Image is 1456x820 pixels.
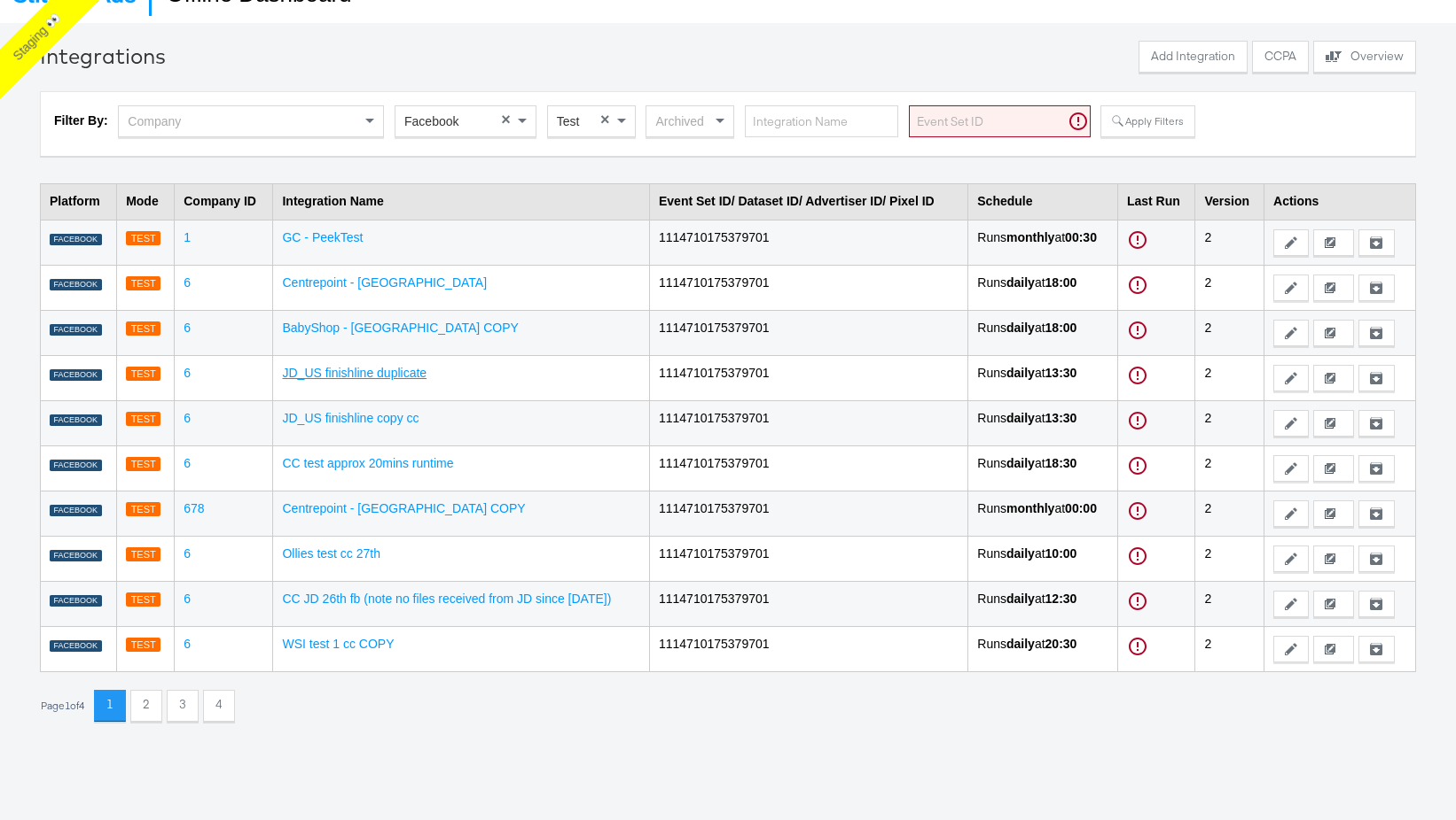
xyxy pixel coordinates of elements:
div: FACEBOOK [50,279,102,291]
th: Schedule [968,183,1118,220]
td: 1114710175379701 [649,355,967,400]
div: Test [126,638,160,653]
input: Integration Name [745,105,898,138]
strong: 13:30 [1045,411,1077,425]
a: GC - PeekTest [282,230,363,244]
a: 1 [184,230,191,244]
strong: 18:00 [1045,275,1077,290]
td: Runs at [968,491,1118,536]
button: Add Integration [1139,41,1248,73]
a: Centrepoint - [GEOGRAPHIC_DATA] COPY [282,501,525,515]
div: Archived [646,106,733,136]
div: FACEBOOK [50,234,102,246]
a: CC JD 26th fb (note no files received from JD since [DATE]) [282,592,611,606]
strong: 18:30 [1045,456,1077,470]
a: 6 [184,275,191,290]
div: Company [119,106,383,136]
span: Clear value [498,106,513,136]
strong: daily [1006,546,1035,561]
th: Platform [41,183,117,220]
td: 2 [1195,581,1264,626]
a: 678 [184,501,204,515]
strong: monthly [1006,230,1054,244]
td: Runs at [968,265,1118,310]
td: 1114710175379701 [649,220,967,265]
a: 6 [184,456,191,470]
div: FACEBOOK [50,550,102,562]
strong: 10:00 [1045,546,1077,561]
td: Runs at [968,445,1118,491]
div: FACEBOOK [50,460,102,472]
div: Test [126,592,160,607]
a: 6 [184,411,191,425]
strong: daily [1006,456,1035,470]
td: 1114710175379701 [649,581,967,626]
td: 1114710175379701 [649,265,967,310]
div: FACEBOOK [50,324,102,337]
button: Apply Filters [1100,105,1194,137]
span: Clear value [598,106,613,136]
strong: 00:00 [1065,501,1097,515]
td: 2 [1195,310,1264,355]
td: 2 [1195,265,1264,310]
strong: daily [1006,366,1035,380]
strong: daily [1006,637,1035,651]
a: 6 [184,321,191,335]
a: Add Integration [1139,41,1248,77]
div: FACEBOOK [50,505,102,517]
div: Page 1 of 4 [40,700,85,712]
a: Ollies test cc 27th [282,546,380,561]
span: Test [557,114,580,128]
strong: 12:30 [1045,592,1077,606]
span: × [501,112,511,128]
td: 2 [1195,626,1264,671]
a: 6 [184,366,191,380]
td: 1114710175379701 [649,536,967,581]
a: WSI test 1 cc COPY [282,637,394,651]
strong: 13:30 [1045,366,1077,380]
strong: daily [1006,275,1035,290]
div: Test [126,321,160,337]
div: FACEBOOK [50,369,102,382]
td: 2 [1195,536,1264,581]
td: 2 [1195,220,1264,265]
strong: daily [1006,592,1035,606]
div: Test [126,231,160,246]
div: Test [126,276,160,291]
div: FACEBOOK [50,595,102,607]
th: Event Set ID/ Dataset ID/ Advertiser ID/ Pixel ID [649,183,967,220]
div: Test [126,457,160,472]
strong: 18:00 [1045,321,1077,335]
th: Company ID [175,183,273,220]
strong: Filter By: [54,113,108,128]
td: 2 [1195,400,1264,445]
a: JD_US finishline duplicate [282,366,427,380]
td: Runs at [968,536,1118,581]
td: Runs at [968,581,1118,626]
td: 1114710175379701 [649,491,967,536]
button: 3 [167,690,199,722]
a: CC test approx 20mins runtime [282,456,453,470]
strong: daily [1006,411,1035,425]
button: CCPA [1252,41,1309,73]
td: Runs at [968,310,1118,355]
a: 6 [184,592,191,606]
strong: monthly [1006,501,1054,515]
td: 1114710175379701 [649,310,967,355]
div: FACEBOOK [50,640,102,653]
strong: 00:30 [1065,230,1097,244]
td: 2 [1195,445,1264,491]
span: × [600,112,610,128]
a: BabyShop - [GEOGRAPHIC_DATA] COPY [282,321,518,335]
a: Overview [1313,41,1416,77]
a: 6 [184,546,191,561]
td: Runs at [968,626,1118,671]
td: 1114710175379701 [649,400,967,445]
th: Actions [1264,183,1416,220]
div: FACEBOOK [50,414,102,427]
td: 1114710175379701 [649,445,967,491]
button: 4 [203,690,235,722]
td: Runs at [968,355,1118,400]
div: Integrations [40,41,166,71]
td: Runs at [968,220,1118,265]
